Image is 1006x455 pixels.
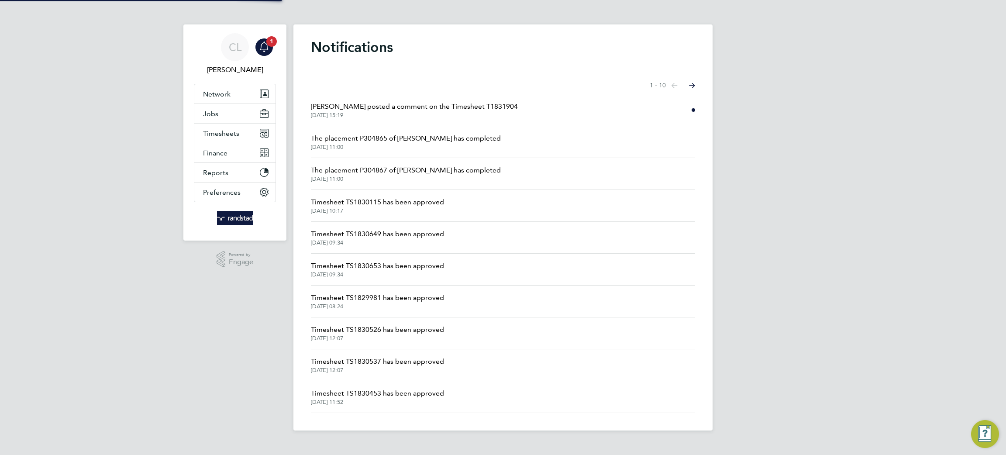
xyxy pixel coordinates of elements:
span: Network [203,90,231,98]
span: [DATE] 12:07 [311,335,444,342]
span: Timesheet TS1830537 has been approved [311,356,444,367]
a: Timesheet TS1830649 has been approved[DATE] 09:34 [311,229,444,246]
a: The placement P304867 of [PERSON_NAME] has completed[DATE] 11:00 [311,165,501,183]
span: Finance [203,149,227,157]
span: Timesheet TS1830115 has been approved [311,197,444,207]
a: Timesheet TS1830453 has been approved[DATE] 11:52 [311,388,444,406]
span: The placement P304867 of [PERSON_NAME] has completed [311,165,501,176]
span: CL [229,41,241,53]
span: 1 [266,36,277,47]
a: 1 [255,33,273,61]
span: [DATE] 11:52 [311,399,444,406]
nav: Select page of notifications list [650,77,695,94]
span: The placement P304865 of [PERSON_NAME] has completed [311,133,501,144]
span: Timesheet TS1830453 has been approved [311,388,444,399]
span: [DATE] 15:19 [311,112,518,119]
a: Timesheet TS1830115 has been approved[DATE] 10:17 [311,197,444,214]
span: Jobs [203,110,218,118]
span: Charlotte Lockeridge [194,65,276,75]
a: Go to home page [194,211,276,225]
a: Powered byEngage [217,251,254,268]
span: [DATE] 09:34 [311,271,444,278]
span: [DATE] 08:24 [311,303,444,310]
span: Powered by [229,251,253,259]
a: Timesheet TS1830537 has been approved[DATE] 12:07 [311,356,444,374]
span: Timesheets [203,129,239,138]
button: Finance [194,143,276,162]
span: Timesheet TS1830653 has been approved [311,261,444,271]
button: Reports [194,163,276,182]
a: Timesheet TS1830653 has been approved[DATE] 09:34 [311,261,444,278]
button: Jobs [194,104,276,123]
a: Timesheet TS1829981 has been approved[DATE] 08:24 [311,293,444,310]
span: Engage [229,259,253,266]
span: [DATE] 11:00 [311,144,501,151]
button: Preferences [194,183,276,202]
a: The placement P304865 of [PERSON_NAME] has completed[DATE] 11:00 [311,133,501,151]
span: [DATE] 12:07 [311,367,444,374]
span: Reports [203,169,228,177]
span: Timesheet TS1830649 has been approved [311,229,444,239]
span: Timesheet TS1830526 has been approved [311,324,444,335]
a: CL[PERSON_NAME] [194,33,276,75]
img: randstad-logo-retina.png [217,211,253,225]
a: Timesheet TS1830526 has been approved[DATE] 12:07 [311,324,444,342]
nav: Main navigation [183,24,286,241]
span: Timesheet TS1829981 has been approved [311,293,444,303]
span: [DATE] 11:00 [311,176,501,183]
span: [DATE] 10:17 [311,207,444,214]
span: Preferences [203,188,241,196]
button: Network [194,84,276,103]
button: Timesheets [194,124,276,143]
span: [DATE] 09:34 [311,239,444,246]
button: Engage Resource Center [971,420,999,448]
span: 1 - 10 [650,81,666,90]
a: [PERSON_NAME] posted a comment on the Timesheet T1831904[DATE] 15:19 [311,101,518,119]
span: [PERSON_NAME] posted a comment on the Timesheet T1831904 [311,101,518,112]
h1: Notifications [311,38,695,56]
